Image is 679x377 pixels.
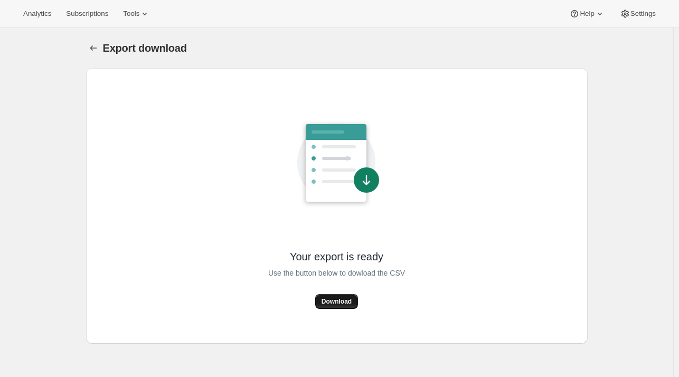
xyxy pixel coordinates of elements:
button: Settings [614,6,662,21]
button: Analytics [17,6,58,21]
button: Download [315,294,358,309]
span: Export download [103,42,187,54]
span: Download [322,297,352,306]
button: Subscriptions [60,6,115,21]
span: Tools [123,10,139,18]
span: Your export is ready [290,250,383,263]
button: Help [563,6,611,21]
span: Subscriptions [66,10,108,18]
span: Settings [630,10,656,18]
span: Analytics [23,10,51,18]
button: Tools [117,6,156,21]
span: Use the button below to dowload the CSV [268,267,405,279]
button: Export download [86,41,101,55]
span: Help [580,10,594,18]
